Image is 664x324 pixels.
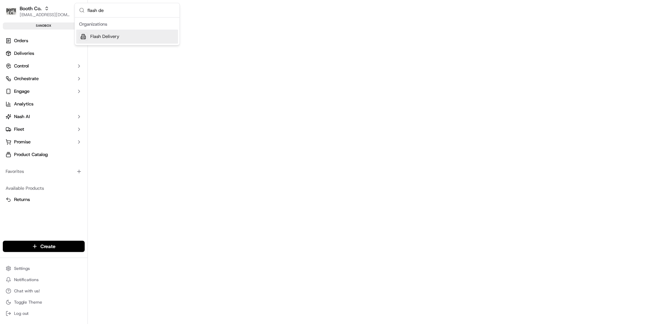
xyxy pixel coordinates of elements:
button: Notifications [3,275,85,285]
div: We're available if you need us! [24,74,89,79]
p: Welcome 👋 [7,28,128,39]
a: Returns [6,196,82,203]
button: Promise [3,136,85,148]
span: Knowledge Base [14,102,54,109]
div: Favorites [3,166,85,177]
button: Fleet [3,124,85,135]
button: Control [3,60,85,72]
a: Powered byPylon [50,118,85,124]
div: Suggestions [75,18,180,45]
button: Returns [3,194,85,205]
div: 💻 [59,102,65,108]
button: Settings [3,264,85,273]
span: Orchestrate [14,76,39,82]
span: Chat with us! [14,288,40,294]
span: Pylon [70,119,85,124]
img: 1736555255976-a54dd68f-1ca7-489b-9aae-adbdc363a1c4 [7,67,20,79]
span: Settings [14,266,30,271]
span: Log out [14,311,28,316]
span: Analytics [14,101,33,107]
div: 📗 [7,102,13,108]
button: Orchestrate [3,73,85,84]
button: Booth Co. [20,5,41,12]
a: Deliveries [3,48,85,59]
button: Create [3,241,85,252]
span: Engage [14,88,30,95]
button: Toggle Theme [3,297,85,307]
input: Got a question? Start typing here... [18,45,126,52]
span: Deliveries [14,50,34,57]
img: Nash [7,7,21,21]
a: 💻API Documentation [57,99,116,111]
span: Create [40,243,56,250]
img: Booth Co. [6,7,17,15]
div: sandbox [3,22,85,30]
button: Nash AI [3,111,85,122]
div: Organizations [76,19,178,30]
button: Engage [3,86,85,97]
span: Fleet [14,126,24,132]
button: Log out [3,309,85,318]
button: Start new chat [119,69,128,77]
div: Available Products [3,183,85,194]
input: Search... [87,3,175,17]
span: Toggle Theme [14,299,42,305]
a: Product Catalog [3,149,85,160]
span: Notifications [14,277,39,283]
span: Promise [14,139,31,145]
span: Orders [14,38,28,44]
button: [EMAIL_ADDRESS][DOMAIN_NAME] [20,12,70,18]
a: 📗Knowledge Base [4,99,57,111]
span: Product Catalog [14,151,48,158]
span: Flash Delivery [90,33,119,40]
button: Chat with us! [3,286,85,296]
div: Start new chat [24,67,115,74]
span: Nash AI [14,114,30,120]
button: Booth Co.Booth Co.[EMAIL_ADDRESS][DOMAIN_NAME] [3,3,73,20]
span: API Documentation [66,102,113,109]
a: Analytics [3,98,85,110]
span: Returns [14,196,30,203]
span: Control [14,63,29,69]
a: Orders [3,35,85,46]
